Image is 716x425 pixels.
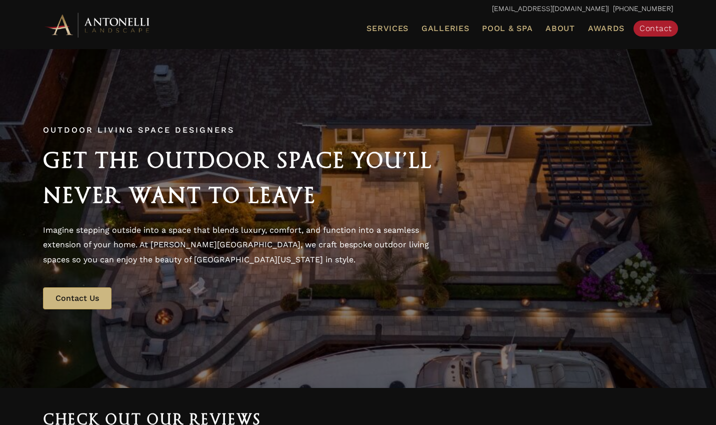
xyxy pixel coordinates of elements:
span: Pool & Spa [482,24,532,33]
span: Imagine stepping outside into a space that blends luxury, comfort, and function into a seamless e... [43,225,429,264]
span: About [545,25,575,33]
img: Antonelli Horizontal Logo [43,11,153,39]
span: Outdoor Living Space Designers [43,125,234,135]
a: About [541,22,579,35]
a: Contact Us [43,287,111,309]
span: Contact [639,24,672,33]
span: Get the Outdoor Space You’ll Never Want to Leave [43,148,432,208]
a: Awards [584,22,628,35]
span: Services [366,25,408,33]
a: Services [362,22,412,35]
p: | [PHONE_NUMBER] [43,3,673,16]
a: [EMAIL_ADDRESS][DOMAIN_NAME] [492,5,607,13]
a: Contact [633,21,678,37]
a: Pool & Spa [478,22,536,35]
a: Galleries [417,22,473,35]
span: Galleries [421,24,469,33]
span: Contact Us [55,293,99,303]
span: Awards [588,24,624,33]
